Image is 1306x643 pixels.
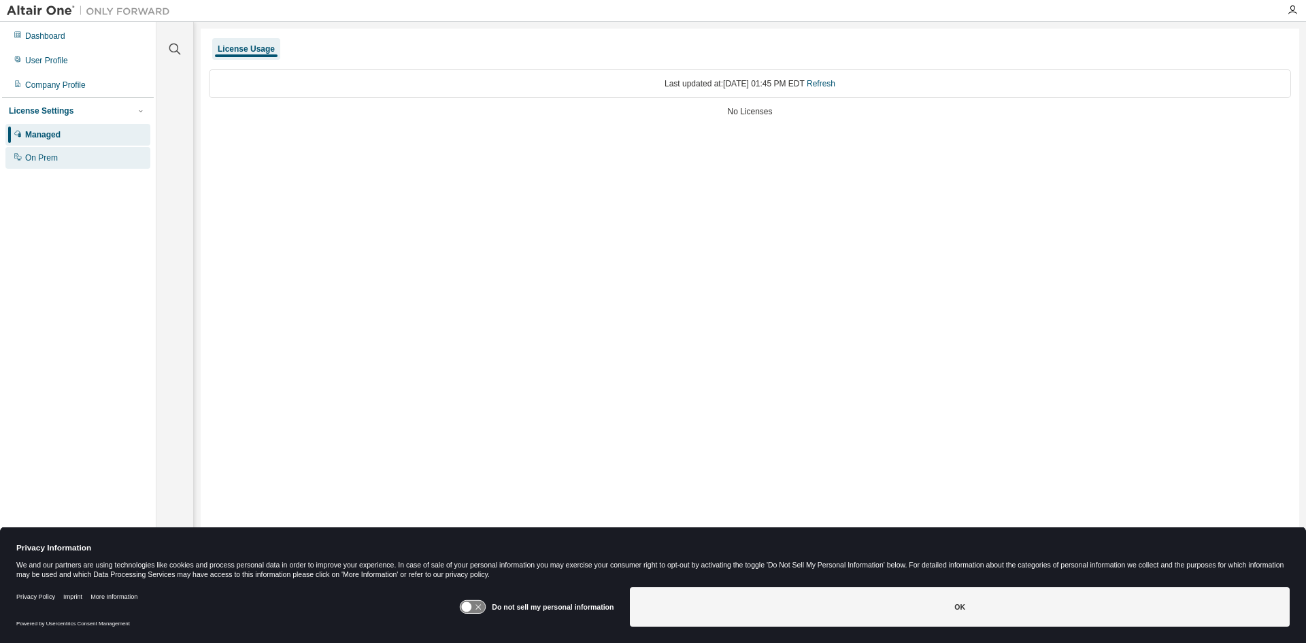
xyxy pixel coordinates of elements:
[9,105,73,116] div: License Settings
[25,31,65,42] div: Dashboard
[807,79,835,88] a: Refresh
[25,80,86,90] div: Company Profile
[7,4,177,18] img: Altair One
[25,55,68,66] div: User Profile
[25,129,61,140] div: Managed
[209,106,1291,117] div: No Licenses
[25,152,58,163] div: On Prem
[209,69,1291,98] div: Last updated at: [DATE] 01:45 PM EDT
[218,44,275,54] div: License Usage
